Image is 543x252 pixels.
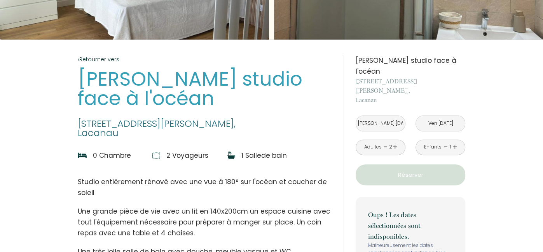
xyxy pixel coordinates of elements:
span: s [205,151,208,160]
p: 1 Salle de bain [241,150,287,161]
a: - [384,141,388,153]
input: Arrivée [356,116,405,131]
p: [PERSON_NAME] studio face à l'océan [78,69,333,108]
a: - [443,141,448,153]
a: + [452,141,457,153]
p: 0 Chambre [93,150,131,161]
p: [PERSON_NAME] studio face à l'océan [356,55,465,77]
input: Départ [416,116,465,131]
p: 2 Voyageur [166,150,208,161]
span: [STREET_ADDRESS][PERSON_NAME], [78,119,333,128]
div: 1 [449,143,452,151]
p: Une grande pièce de vie avec un lit en 140x200cm un espace cuisine avec tout l'équipement nécessa... [78,206,333,238]
div: Enfants [424,143,442,151]
p: Oups ! Les dates sélectionnées sont indisponibles. [368,209,453,242]
p: Lacanau [356,77,465,105]
div: 2 [389,143,393,151]
img: guests [152,152,160,159]
span: [STREET_ADDRESS][PERSON_NAME], [356,77,465,95]
a: + [393,141,397,153]
p: Studio entièrement rénové avec une vue à 180° sur l'océan et coucher de soleil [78,176,333,198]
div: Adultes [364,143,381,151]
p: Réserver [358,170,463,180]
a: Retourner vers [78,55,333,64]
p: Lacanau [78,119,333,138]
button: Réserver [356,164,465,185]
